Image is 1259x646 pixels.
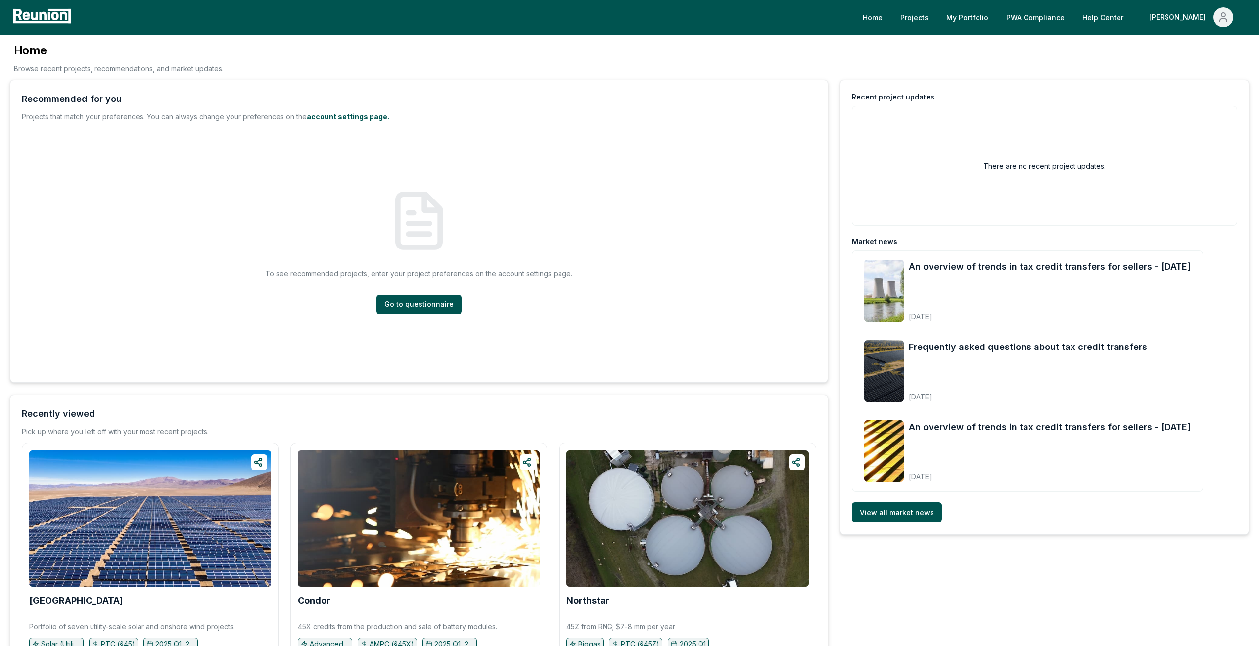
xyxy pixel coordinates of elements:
[14,63,224,74] p: Browse recent projects, recommendations, and market updates.
[265,268,572,279] p: To see recommended projects, enter your project preferences on the account settings page.
[852,237,897,247] div: Market news
[864,260,904,322] img: An overview of trends in tax credit transfers for sellers - October 2025
[1141,7,1241,27] button: [PERSON_NAME]
[1074,7,1131,27] a: Help Center
[983,161,1106,171] h2: There are no recent project updates.
[22,92,122,106] div: Recommended for you
[938,7,996,27] a: My Portfolio
[852,502,942,522] a: View all market news
[909,260,1191,274] a: An overview of trends in tax credit transfers for sellers - [DATE]
[909,464,1191,482] div: [DATE]
[909,304,1191,322] div: [DATE]
[22,112,307,121] span: Projects that match your preferences. You can always change your preferences on the
[307,112,389,121] a: account settings page.
[864,420,904,482] img: An overview of trends in tax credit transfers for sellers - September 2025
[298,596,330,606] a: Condor
[864,340,904,402] img: Frequently asked questions about tax credit transfers
[566,622,675,632] p: 45Z from RNG; $7-8 mm per year
[29,596,123,606] a: [GEOGRAPHIC_DATA]
[29,596,123,606] b: [GEOGRAPHIC_DATA]
[14,43,224,58] h3: Home
[852,92,934,102] div: Recent project updates
[22,407,95,421] div: Recently viewed
[998,7,1072,27] a: PWA Compliance
[909,385,1147,402] div: [DATE]
[909,340,1147,354] a: Frequently asked questions about tax credit transfers
[298,622,497,632] p: 45X credits from the production and sale of battery modules.
[855,7,1249,27] nav: Main
[909,420,1191,434] a: An overview of trends in tax credit transfers for sellers - [DATE]
[29,622,235,632] p: Portfolio of seven utility-scale solar and onshore wind projects.
[22,427,209,437] div: Pick up where you left off with your most recent projects.
[376,295,462,314] a: Go to questionnaire
[892,7,936,27] a: Projects
[298,596,330,606] b: Condor
[298,450,540,587] img: Condor
[855,7,890,27] a: Home
[566,450,808,587] img: Northstar
[29,450,271,587] img: Canyon Springs
[1149,7,1210,27] div: [PERSON_NAME]
[566,596,609,606] b: Northstar
[566,596,609,606] a: Northstar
